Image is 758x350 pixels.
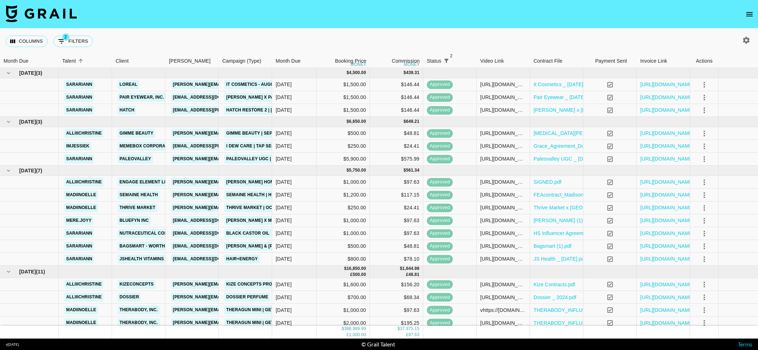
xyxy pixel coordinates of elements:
span: approved [427,294,453,301]
a: [PERSON_NAME][EMAIL_ADDRESS][PERSON_NAME][DOMAIN_NAME] [171,318,324,327]
span: approved [427,192,453,198]
div: https://www.tiktok.com/@sarariann/video/7405372454274731307 [480,81,526,88]
button: select merge strategy [698,189,710,201]
a: [EMAIL_ADDRESS][PERSON_NAME][PERSON_NAME][DOMAIN_NAME] [171,106,324,115]
div: Campaign (Type) [222,54,261,68]
div: Oct '24 [276,230,292,237]
span: approved [427,230,453,237]
div: $156.20 [370,278,423,291]
div: $68.34 [370,291,423,304]
a: Hatch [118,106,136,115]
div: $48.81 [370,240,423,253]
button: Select columns [6,36,48,47]
div: $1,000.00 [317,227,370,240]
div: $1,600.00 [317,278,370,291]
div: Month Due [4,54,28,68]
a: [PERSON_NAME][EMAIL_ADDRESS][PERSON_NAME][DOMAIN_NAME] [171,203,324,212]
div: Nov '24 [276,307,292,314]
div: Aug '24 [276,106,292,114]
a: [URL][DOMAIN_NAME] [640,281,694,288]
div: Actions [696,54,713,68]
a: It Cosmetics _ [DATE].pdf [534,81,592,88]
div: $1,000.00 [317,304,370,317]
a: Loreal [118,80,139,89]
div: 48.81 [408,272,419,278]
button: select merge strategy [698,140,710,152]
div: Payment Sent [595,54,627,68]
a: JSHealth Vitamins US [118,255,173,263]
a: [PERSON_NAME] x [PERSON_NAME] Baby, Inc. Creator Services Agreement.docx.pdf [534,106,732,114]
a: Bagsmart - WORTHFIND INTERNATIONAL LIMITED [118,242,232,251]
a: JS Health _ [DATE].pdf [534,255,586,262]
a: Bagsmart (1).pdf [534,242,572,250]
button: select merge strategy [698,253,710,265]
a: [EMAIL_ADDRESS][DOMAIN_NAME] [171,229,251,238]
a: madiinoelle [64,190,98,199]
div: Nov '24 [276,294,292,301]
span: 2 [448,52,455,59]
div: 388,989.99 [344,326,366,332]
div: Booking Price [335,54,366,68]
div: $1,000.00 [317,176,370,189]
div: https://www.tiktok.com/@sarariann/video/7407253158126193966 [480,106,526,114]
span: [DATE] [19,69,36,77]
a: [URL][DOMAIN_NAME] [640,294,694,301]
button: select merge strategy [698,228,710,240]
div: $195.25 [370,317,423,329]
div: $146.44 [370,78,423,91]
div: $ [346,119,349,125]
button: select merge strategy [698,304,710,316]
a: madiinoelle [64,305,98,314]
div: Payment Sent [583,54,637,68]
a: Engage Element LLC [118,178,172,187]
button: select merge strategy [698,127,710,140]
span: approved [427,143,453,150]
a: [PERSON_NAME] Home Securty Camera [224,178,321,187]
div: https://www.tiktok.com/@sarariann/video/7398717015906684202 [480,94,526,101]
a: Dossier Perfume [224,293,270,302]
button: Show filters [441,56,451,66]
button: select merge strategy [698,153,710,165]
div: money [350,62,366,67]
a: Theragun Mini | Getaway Collection | UGC Campaign [224,305,355,314]
div: https://www.tiktok.com/@sarariann/video/7425810491387170091 [480,242,526,250]
a: [PERSON_NAME] (1).pdf [534,217,592,224]
a: Gimme Beauty | September Hair [224,129,304,138]
span: ( 3 ) [36,118,42,125]
a: THERABODY_INFLUENCER_AGREEMENT_MadisonHall_(1)[63].pdf [534,319,692,327]
div: $1,000.00 [317,214,370,227]
div: $1,500.00 [317,104,370,117]
button: select merge strategy [698,79,710,91]
div: 439.31 [406,70,419,76]
a: Memebox Corporation [118,142,177,151]
button: Show filters [53,36,93,47]
a: [EMAIL_ADDRESS][DOMAIN_NAME] [171,255,251,263]
div: $1,500.00 [317,78,370,91]
a: Thrive Market | October [224,203,289,212]
div: 561.34 [406,167,419,173]
button: hide children [4,267,14,277]
a: [PERSON_NAME][EMAIL_ADDRESS][DOMAIN_NAME] [171,129,287,138]
a: [EMAIL_ADDRESS][DOMAIN_NAME] [171,242,251,251]
span: approved [427,281,453,288]
a: KiZEConcepts [118,280,155,289]
a: Black Castor Oil [224,229,271,238]
a: [PERSON_NAME][EMAIL_ADDRESS][DOMAIN_NAME] [171,178,287,187]
div: $575.99 [370,153,423,166]
div: £ [406,332,408,338]
a: THERABODY_INFLUENCER_AGREEMENT_MadisonHallUGC_(1)[35].pdf [534,307,703,314]
div: 649.21 [406,119,419,125]
button: select merge strategy [698,317,710,329]
button: hide children [4,117,14,127]
a: sarariann [64,242,94,251]
div: $ [404,119,406,125]
a: sarariann [64,106,94,115]
div: https://www.tiktok.com/@alliiichristine/video/7416539127597993262 [480,130,526,137]
div: Actions [690,54,719,68]
div: £ [406,272,408,278]
a: HS Influencer Agreement - [PERSON_NAME] - unsigned (1).pdf [534,230,678,237]
div: 16,850.00 [346,266,366,272]
a: [URL][DOMAIN_NAME] [640,307,694,314]
button: select merge strategy [698,240,710,252]
div: [PERSON_NAME] [169,54,211,68]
